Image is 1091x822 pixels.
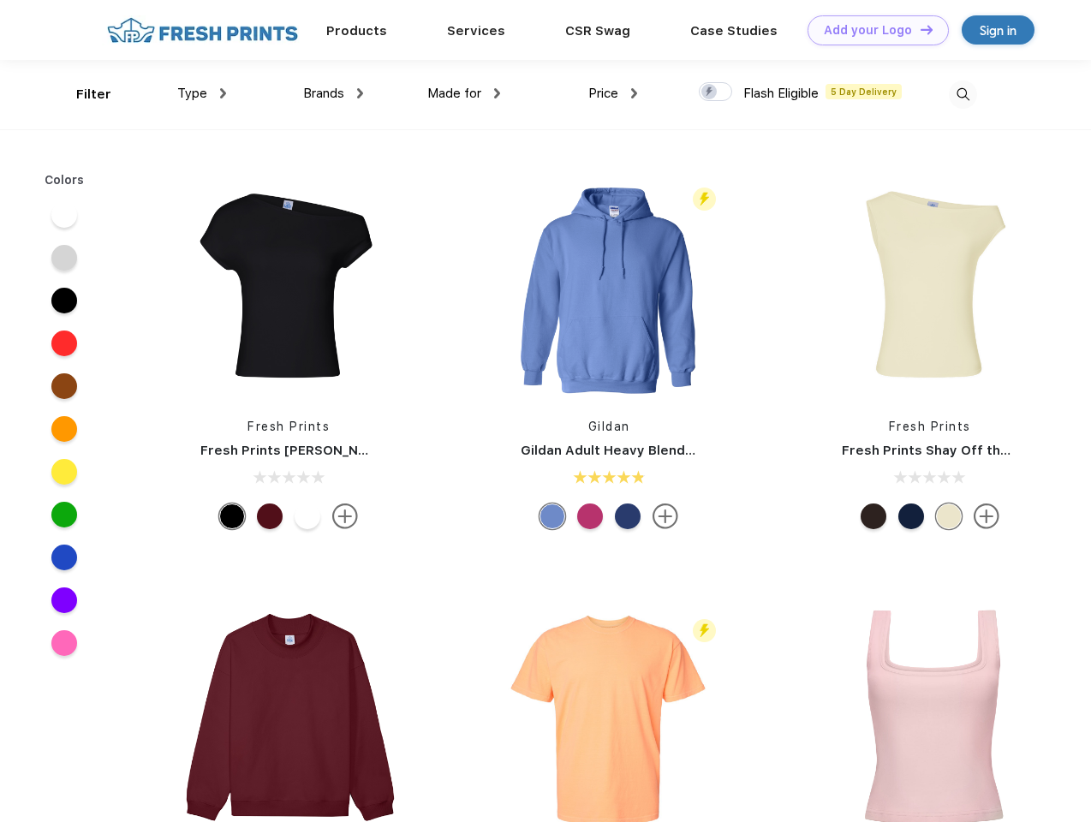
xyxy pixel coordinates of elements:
[631,88,637,98] img: dropdown.png
[962,15,1034,45] a: Sign in
[974,503,999,529] img: more.svg
[247,420,330,433] a: Fresh Prints
[577,503,603,529] div: Heliconia
[743,86,819,101] span: Flash Eligible
[889,420,971,433] a: Fresh Prints
[32,171,98,189] div: Colors
[177,86,207,101] span: Type
[936,503,962,529] div: Yellow
[494,88,500,98] img: dropdown.png
[653,503,678,529] img: more.svg
[826,84,902,99] span: 5 Day Delivery
[326,23,387,39] a: Products
[588,86,618,101] span: Price
[76,85,111,104] div: Filter
[102,15,303,45] img: fo%20logo%202.webp
[219,503,245,529] div: Black
[220,88,226,98] img: dropdown.png
[332,503,358,529] img: more.svg
[303,86,344,101] span: Brands
[980,21,1016,40] div: Sign in
[427,86,481,101] span: Made for
[521,443,895,458] a: Gildan Adult Heavy Blend 8 Oz. 50/50 Hooded Sweatshirt
[898,503,924,529] div: Navy
[357,88,363,98] img: dropdown.png
[257,503,283,529] div: Burgundy
[565,23,630,39] a: CSR Swag
[861,503,886,529] div: Brown
[588,420,630,433] a: Gildan
[921,25,933,34] img: DT
[615,503,641,529] div: Hthr Sport Royal
[175,173,402,401] img: func=resize&h=266
[447,23,505,39] a: Services
[540,503,565,529] div: Carolina Blue
[495,173,723,401] img: func=resize&h=266
[816,173,1044,401] img: func=resize&h=266
[200,443,534,458] a: Fresh Prints [PERSON_NAME] Off the Shoulder Top
[949,80,977,109] img: desktop_search.svg
[824,23,912,38] div: Add your Logo
[693,188,716,211] img: flash_active_toggle.svg
[295,503,320,529] div: White
[693,619,716,642] img: flash_active_toggle.svg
